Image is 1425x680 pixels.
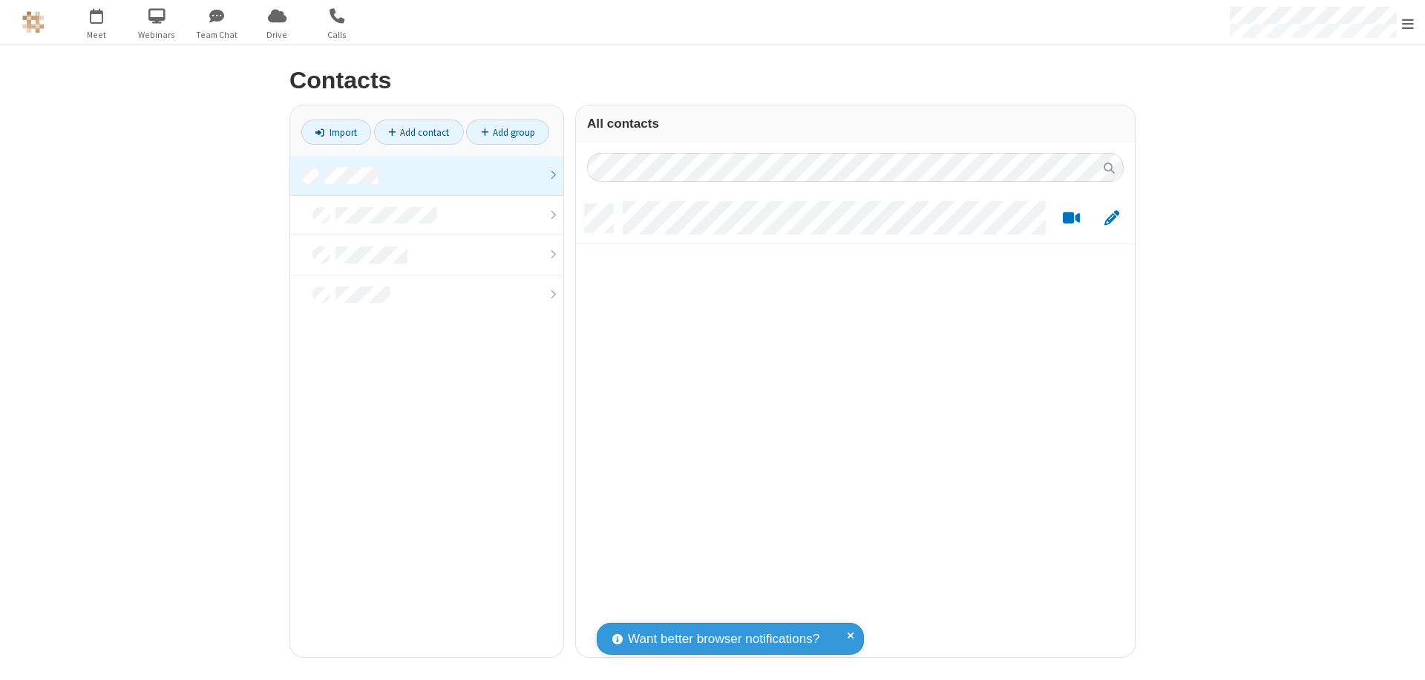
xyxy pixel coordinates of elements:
iframe: Chat [1388,641,1414,670]
span: Meet [69,28,125,42]
a: Add contact [374,120,464,145]
div: grid [576,193,1135,657]
span: Webinars [129,28,185,42]
img: QA Selenium DO NOT DELETE OR CHANGE [22,11,45,33]
span: Want better browser notifications? [628,630,819,649]
a: Add group [466,120,549,145]
button: Edit [1097,209,1126,228]
a: Import [301,120,371,145]
span: Calls [309,28,365,42]
h2: Contacts [289,68,1136,94]
button: Start a video meeting [1057,209,1086,228]
span: Drive [249,28,305,42]
span: Team Chat [189,28,245,42]
h3: All contacts [587,117,1124,131]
